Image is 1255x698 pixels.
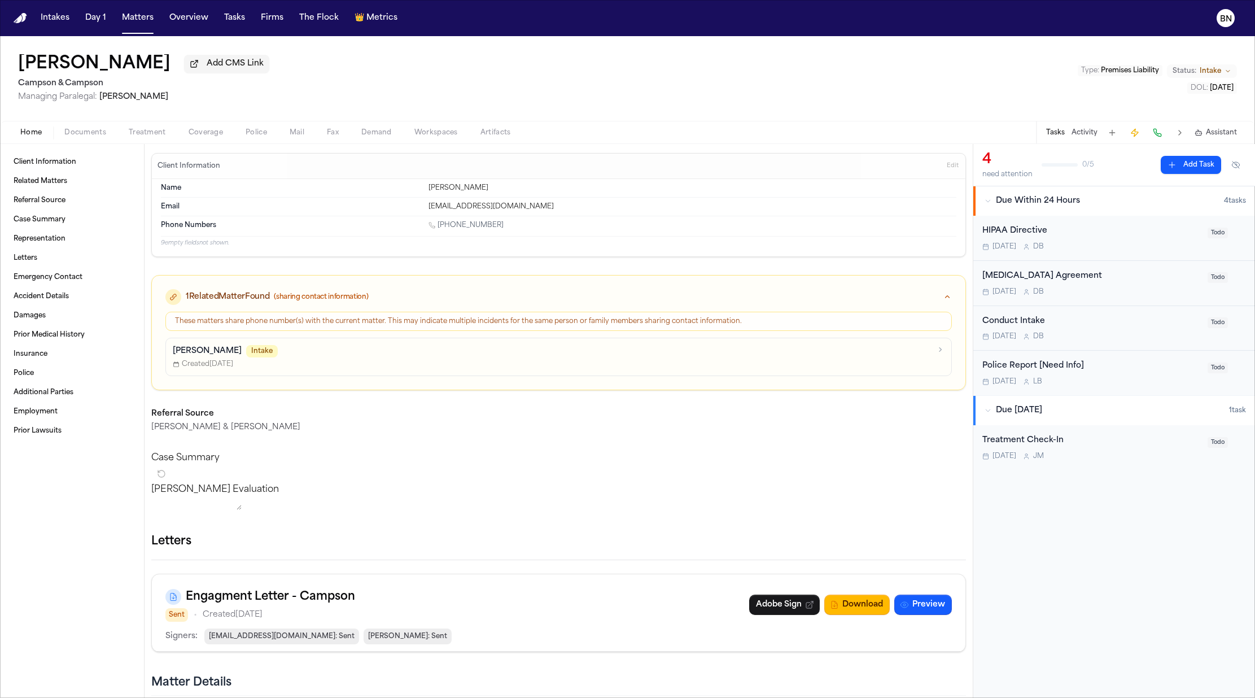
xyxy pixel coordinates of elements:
span: L B [1033,377,1042,386]
a: Adobe Sign [749,595,820,615]
span: [DATE] [1210,85,1234,91]
a: Prior Medical History [9,326,135,344]
div: [MEDICAL_DATA] Agreement [982,270,1201,283]
div: Open task: Police Report [Need Info] [973,351,1255,395]
button: Hide completed tasks (⌘⇧H) [1226,156,1246,174]
span: [DATE] [992,242,1016,251]
span: • [194,608,197,622]
p: [PERSON_NAME] Evaluation [151,483,966,496]
button: Edit DOL: 2025-09-05 [1187,82,1237,94]
button: crownMetrics [350,8,402,28]
span: (sharing contact information) [274,293,368,302]
div: Conduct Intake [982,315,1201,328]
span: Demand [361,128,392,137]
div: [PERSON_NAME] [428,184,956,193]
button: Day 1 [81,8,111,28]
a: Home [14,13,27,24]
dt: Name [161,184,422,193]
span: Mail [290,128,304,137]
button: Tasks [220,8,250,28]
span: 1 task [1229,406,1246,415]
span: Workspaces [414,128,458,137]
button: The Flock [295,8,343,28]
button: 1RelatedMatterFound(sharing contact information) [152,276,965,312]
button: Add Task [1104,125,1120,141]
span: Todo [1208,317,1228,328]
button: Add CMS Link [184,55,269,73]
p: [PERSON_NAME] [173,346,242,357]
span: Documents [64,128,106,137]
span: D B [1033,242,1044,251]
span: D B [1033,332,1044,341]
span: Due [DATE] [996,405,1042,416]
a: Prior Lawsuits [9,422,135,440]
h3: Engagment Letter - Campson [186,588,355,606]
button: Edit Type: Premises Liability [1078,65,1162,76]
span: Home [20,128,42,137]
span: Created [DATE] [173,360,233,369]
span: Sent [165,608,188,622]
p: 9 empty fields not shown. [161,239,956,247]
span: Intake [1200,67,1221,76]
div: Open task: Retainer Agreement [973,261,1255,306]
a: Referral Source [9,191,135,210]
a: Call 1 (347) 547-8641 [428,221,504,230]
span: Due Within 24 Hours [996,195,1080,207]
span: [PERSON_NAME] : Sent [364,629,452,644]
span: Todo [1208,363,1228,373]
button: Intakes [36,8,74,28]
div: Open task: Treatment Check-In [973,425,1255,470]
span: [PERSON_NAME] [99,93,168,101]
p: Signers: [165,630,198,643]
span: 0 / 5 [1082,160,1094,169]
h2: Matter Details [151,675,231,691]
div: 4 [982,151,1033,169]
div: HIPAA Directive [982,225,1201,238]
span: 4 task s [1224,197,1246,206]
h1: Letters [151,533,191,551]
div: need attention [982,170,1033,179]
p: [PERSON_NAME] & [PERSON_NAME] [151,422,966,433]
a: Damages [9,307,135,325]
button: Edit matter name [18,54,170,75]
span: Coverage [189,128,223,137]
span: 1 Related Matter Found [186,291,269,303]
a: [PERSON_NAME]IntakeCreated[DATE] [165,338,952,376]
div: Open task: HIPAA Directive [973,216,1255,261]
a: Case Summary [9,211,135,229]
span: Phone Numbers [161,221,216,230]
a: Client Information [9,153,135,171]
button: Edit [943,157,962,175]
button: Matters [117,8,158,28]
span: Edit [947,162,959,170]
div: [EMAIL_ADDRESS][DOMAIN_NAME] [428,202,956,211]
button: Overview [165,8,213,28]
span: Fax [327,128,339,137]
span: Treatment [129,128,166,137]
a: Emergency Contact [9,268,135,286]
button: Due [DATE]1task [973,396,1255,425]
span: Todo [1208,228,1228,238]
button: Create Immediate Task [1127,125,1143,141]
button: Preview [894,595,952,615]
span: Intake [246,345,278,357]
span: DOL : [1191,85,1208,91]
h2: Case Summary [151,451,966,465]
button: Firms [256,8,288,28]
span: Todo [1208,437,1228,448]
span: [DATE] [992,287,1016,296]
a: Insurance [9,345,135,363]
h1: [PERSON_NAME] [18,54,170,75]
a: Accident Details [9,287,135,306]
a: Letters [9,249,135,267]
a: Employment [9,403,135,421]
a: Related Matters [9,172,135,190]
span: [DATE] [992,377,1016,386]
span: Artifacts [480,128,511,137]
